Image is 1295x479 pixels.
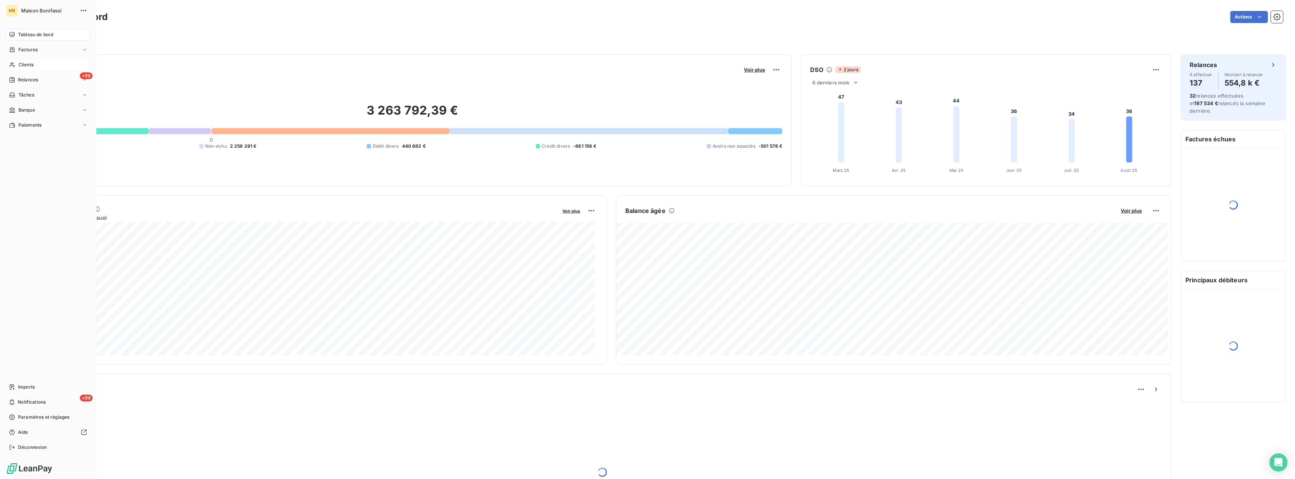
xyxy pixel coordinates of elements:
[713,143,756,150] span: Avoirs non associés
[1230,11,1268,23] button: Actions
[1064,168,1079,173] tspan: Juil. 25
[18,31,53,38] span: Tableau de bord
[625,206,666,215] h6: Balance âgée
[1190,93,1196,99] span: 32
[6,381,90,393] a: Imports
[892,168,906,173] tspan: Avr. 25
[1190,77,1212,89] h4: 137
[6,59,90,71] a: Clients
[18,384,35,390] span: Imports
[6,462,53,474] img: Logo LeanPay
[835,66,861,73] span: 2 jours
[205,143,227,150] span: Non-échu
[560,207,582,214] button: Voir plus
[18,414,69,421] span: Paramètres et réglages
[1225,77,1263,89] h4: 554,8 k €
[573,143,597,150] span: -861 156 €
[18,399,46,406] span: Notifications
[833,168,850,173] tspan: Mars 25
[1006,168,1022,173] tspan: Juin 25
[6,119,90,131] a: Paiements
[6,29,90,41] a: Tableau de bord
[6,104,90,116] a: Banque
[18,122,41,129] span: Paiements
[6,5,18,17] div: MB
[6,411,90,423] a: Paramètres et réglages
[18,107,35,113] span: Banque
[230,143,257,150] span: 2 256 291 €
[18,92,34,98] span: Tâches
[6,44,90,56] a: Factures
[210,137,213,143] span: 0
[1225,72,1263,77] span: Montant à relancer
[373,143,399,150] span: Débit divers
[6,89,90,101] a: Tâches
[1269,453,1287,471] div: Open Intercom Messenger
[759,143,783,150] span: -501 578 €
[21,8,75,14] span: Maison Bonifassi
[1190,60,1217,69] h6: Relances
[742,66,767,73] button: Voir plus
[18,429,28,436] span: Aide
[1181,271,1286,289] h6: Principaux débiteurs
[80,395,93,401] span: +99
[43,214,557,222] span: Chiffre d'affaires mensuel
[1118,207,1144,214] button: Voir plus
[1181,130,1286,148] h6: Factures échues
[562,208,580,214] span: Voir plus
[1190,93,1266,114] span: relances effectuées et relancés la semaine dernière.
[43,103,782,125] h2: 3 263 792,39 €
[18,77,38,83] span: Relances
[6,74,90,86] a: +99Relances
[18,444,47,451] span: Déconnexion
[18,46,38,53] span: Factures
[1121,208,1142,214] span: Voir plus
[80,72,93,79] span: +99
[18,61,34,68] span: Clients
[402,143,426,150] span: 440 882 €
[6,426,90,438] a: Aide
[1121,168,1138,173] tspan: Août 25
[542,143,570,150] span: Crédit divers
[812,80,849,86] span: 6 derniers mois
[1194,100,1218,106] span: 187 534 €
[810,65,823,74] h6: DSO
[949,168,963,173] tspan: Mai 25
[1190,72,1212,77] span: À effectuer
[744,67,765,73] span: Voir plus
